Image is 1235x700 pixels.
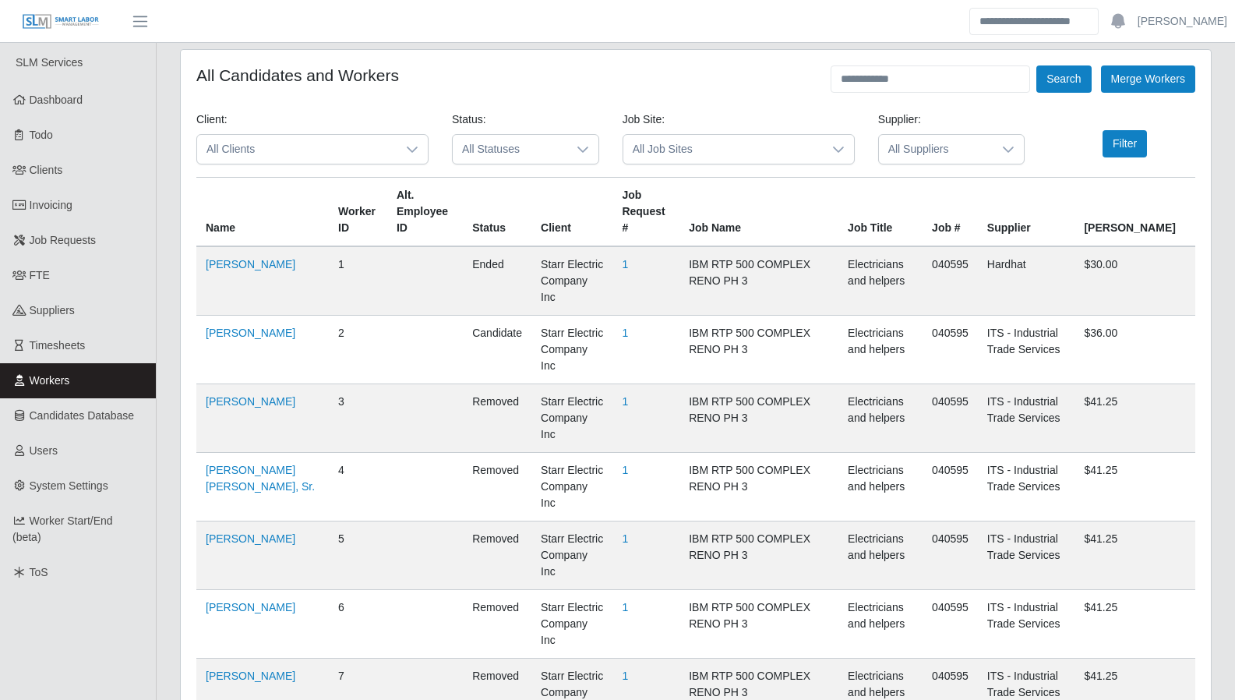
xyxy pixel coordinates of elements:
span: SLM Services [16,56,83,69]
td: ITS - Industrial Trade Services [978,453,1075,521]
td: Starr Electric Company Inc [531,384,612,453]
td: Hardhat [978,246,1075,316]
span: All Job Sites [623,135,823,164]
td: 040595 [923,384,978,453]
td: Electricians and helpers [838,521,923,590]
img: SLM Logo [22,13,100,30]
a: [PERSON_NAME] [206,327,295,339]
span: Users [30,444,58,457]
td: Starr Electric Company Inc [531,590,612,659]
th: Job Title [838,178,923,247]
button: Filter [1103,130,1147,157]
label: Status: [452,111,486,128]
button: Search [1036,65,1091,93]
span: System Settings [30,479,108,492]
th: [PERSON_NAME] [1074,178,1195,247]
a: 1 [622,601,628,613]
span: All Suppliers [879,135,993,164]
td: 3 [329,384,387,453]
span: Suppliers [30,304,75,316]
span: Job Requests [30,234,97,246]
a: [PERSON_NAME] [206,258,295,270]
span: Invoicing [30,199,72,211]
td: ITS - Industrial Trade Services [978,590,1075,659]
td: IBM RTP 500 COMPLEX RENO PH 3 [679,590,838,659]
input: Search [969,8,1099,35]
td: 2 [329,316,387,384]
span: All Statuses [453,135,567,164]
a: [PERSON_NAME] [206,670,295,682]
label: Job Site: [623,111,665,128]
span: FTE [30,269,50,281]
td: IBM RTP 500 COMPLEX RENO PH 3 [679,384,838,453]
td: Electricians and helpers [838,384,923,453]
td: 4 [329,453,387,521]
td: 1 [329,246,387,316]
th: Client [531,178,612,247]
a: [PERSON_NAME] [1138,13,1227,30]
td: removed [463,453,531,521]
td: Starr Electric Company Inc [531,521,612,590]
td: Starr Electric Company Inc [531,453,612,521]
a: [PERSON_NAME] [206,601,295,613]
td: Starr Electric Company Inc [531,246,612,316]
td: ended [463,246,531,316]
td: candidate [463,316,531,384]
label: Client: [196,111,228,128]
a: [PERSON_NAME] [206,532,295,545]
span: Todo [30,129,53,141]
span: Workers [30,374,70,387]
td: removed [463,521,531,590]
a: 1 [622,464,628,476]
th: Name [196,178,329,247]
td: $36.00 [1074,316,1195,384]
button: Merge Workers [1101,65,1195,93]
td: IBM RTP 500 COMPLEX RENO PH 3 [679,316,838,384]
td: Electricians and helpers [838,453,923,521]
td: 040595 [923,246,978,316]
td: Starr Electric Company Inc [531,316,612,384]
th: Worker ID [329,178,387,247]
td: removed [463,384,531,453]
td: ITS - Industrial Trade Services [978,316,1075,384]
th: Status [463,178,531,247]
td: 040595 [923,590,978,659]
td: Electricians and helpers [838,246,923,316]
td: ITS - Industrial Trade Services [978,384,1075,453]
span: Dashboard [30,94,83,106]
a: 1 [622,532,628,545]
td: 6 [329,590,387,659]
span: Clients [30,164,63,176]
td: $41.25 [1074,590,1195,659]
span: Worker Start/End (beta) [12,514,113,543]
td: IBM RTP 500 COMPLEX RENO PH 3 [679,521,838,590]
td: Electricians and helpers [838,316,923,384]
a: 1 [622,670,628,682]
label: Supplier: [878,111,921,128]
td: removed [463,590,531,659]
a: [PERSON_NAME] [PERSON_NAME], Sr. [206,464,315,493]
span: Timesheets [30,339,86,352]
span: Candidates Database [30,409,135,422]
td: $41.25 [1074,384,1195,453]
th: Alt. Employee ID [387,178,463,247]
th: Supplier [978,178,1075,247]
td: ITS - Industrial Trade Services [978,521,1075,590]
td: Electricians and helpers [838,590,923,659]
span: All Clients [197,135,397,164]
th: Job Name [679,178,838,247]
td: IBM RTP 500 COMPLEX RENO PH 3 [679,453,838,521]
td: $30.00 [1074,246,1195,316]
a: 1 [622,258,628,270]
a: 1 [622,395,628,408]
h4: All Candidates and Workers [196,65,399,85]
th: Job Request # [612,178,679,247]
td: 040595 [923,521,978,590]
td: IBM RTP 500 COMPLEX RENO PH 3 [679,246,838,316]
a: 1 [622,327,628,339]
a: [PERSON_NAME] [206,395,295,408]
td: 5 [329,521,387,590]
td: 040595 [923,453,978,521]
td: $41.25 [1074,521,1195,590]
td: 040595 [923,316,978,384]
